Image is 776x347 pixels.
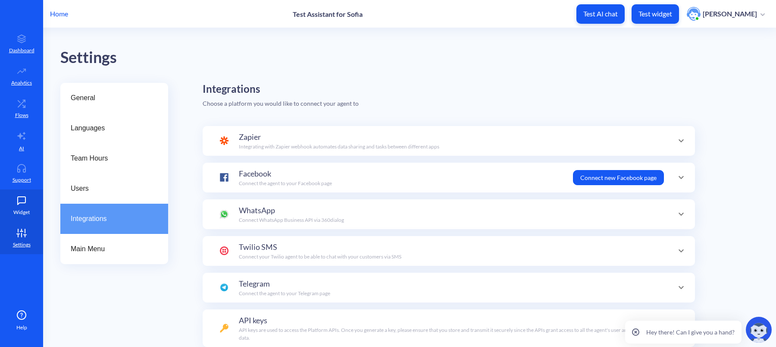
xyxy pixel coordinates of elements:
p: Connect the agent to your Telegram page [239,290,330,297]
div: Twilio SMSConnect your Twilio agent to be able to chat with your customers via SMS [203,236,695,266]
span: Team Hours [71,153,151,164]
button: user photo[PERSON_NAME] [682,6,769,22]
p: Analytics [11,79,32,87]
button: Connect new Facebook page [573,170,664,185]
a: Main Menu [60,234,168,264]
span: API keys are used to access the Platform APIs. Once you generate a key, please ensure that you st... [239,327,661,341]
a: General [60,83,168,113]
span: Integrations [71,214,151,224]
p: Connect the agent to your Facebook page [239,180,332,187]
p: Home [50,9,68,19]
a: Integrations [60,204,168,234]
a: Users [60,173,168,204]
h3: Integrations [203,83,260,95]
span: Users [71,183,151,194]
img: user photo [687,7,701,21]
span: General [71,93,151,103]
a: Team Hours [60,143,168,173]
p: Integrating with Zapier webhook automates data sharing and tasks between different apps [239,143,439,151]
p: Choose a platform you would like to connect your agent to [203,99,759,108]
p: Test Assistant for Sofia [293,10,363,18]
span: Zapier [239,131,261,143]
button: Test AI chat [576,4,625,24]
div: WhatsAppConnect WhatsApp Business API via 360dialog [203,199,695,229]
p: Test widget [638,9,672,18]
span: Facebook [239,168,271,180]
div: API keysAPI keys are used to access the Platform APIs. Once you generate a key, please ensure tha... [203,309,695,347]
span: Twilio SMS [239,241,277,253]
p: Flows [15,111,28,119]
div: Settings [60,45,776,70]
p: AI [19,145,24,152]
img: Zapier icon [220,136,228,145]
span: API keys [239,315,267,326]
div: FacebookConnect the agent to your Facebook pageConnect new Facebook page [203,163,695,192]
span: Main Menu [71,244,151,254]
p: [PERSON_NAME] [703,9,757,19]
p: Support [13,176,31,184]
span: WhatsApp [239,205,275,216]
span: Help [16,324,27,331]
p: Widget [13,208,30,216]
div: TelegramConnect the agent to your Telegram page [203,273,695,303]
p: Connect your Twilio agent to be able to chat with your customers via SMS [239,253,401,261]
p: Hey there! Can I give you a hand? [646,328,735,337]
a: Languages [60,113,168,143]
p: Test AI chat [583,9,618,18]
div: Zapier iconZapierIntegrating with Zapier webhook automates data sharing and tasks between differe... [203,126,695,156]
button: Test widget [632,4,679,24]
p: Dashboard [9,47,34,54]
p: Settings [13,241,31,249]
p: Connect WhatsApp Business API via 360dialog [239,216,344,224]
img: copilot-icon.svg [746,317,772,343]
span: Languages [71,123,151,133]
span: Telegram [239,278,270,290]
